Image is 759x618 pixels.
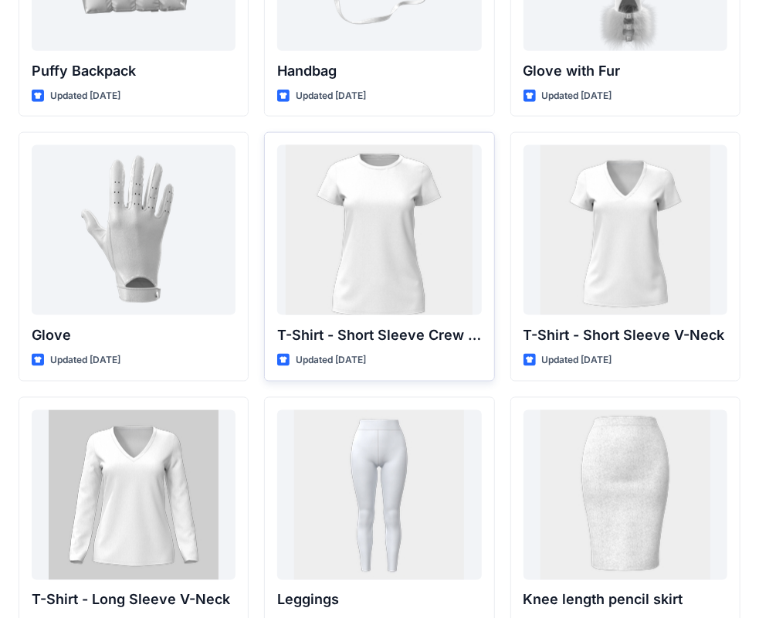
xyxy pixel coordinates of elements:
[32,324,235,346] p: Glove
[50,88,120,104] p: Updated [DATE]
[50,352,120,368] p: Updated [DATE]
[277,145,481,315] a: T-Shirt - Short Sleeve Crew Neck
[277,410,481,580] a: Leggings
[542,352,612,368] p: Updated [DATE]
[296,88,366,104] p: Updated [DATE]
[524,410,727,580] a: Knee length pencil skirt
[32,145,235,315] a: Glove
[277,60,481,82] p: Handbag
[524,145,727,315] a: T-Shirt - Short Sleeve V-Neck
[277,324,481,346] p: T-Shirt - Short Sleeve Crew Neck
[524,589,727,611] p: Knee length pencil skirt
[32,589,235,611] p: T-Shirt - Long Sleeve V-Neck
[32,60,235,82] p: Puffy Backpack
[524,60,727,82] p: Glove with Fur
[524,324,727,346] p: T-Shirt - Short Sleeve V-Neck
[32,410,235,580] a: T-Shirt - Long Sleeve V-Neck
[277,589,481,611] p: Leggings
[296,352,366,368] p: Updated [DATE]
[542,88,612,104] p: Updated [DATE]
